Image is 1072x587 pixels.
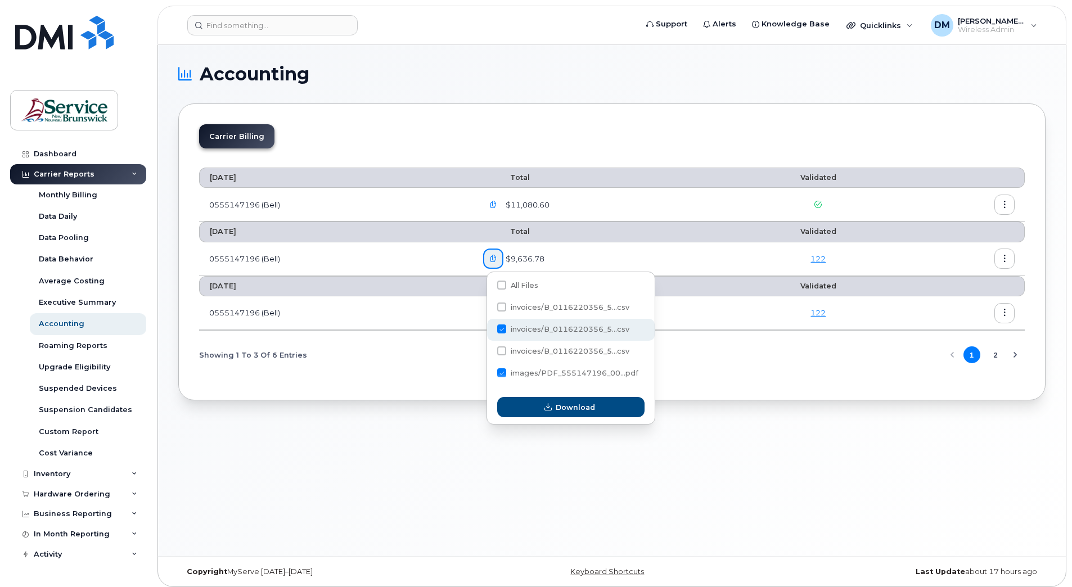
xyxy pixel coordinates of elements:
a: Keyboard Shortcuts [570,567,644,576]
div: MyServe [DATE]–[DATE] [178,567,467,576]
span: images/PDF_555147196_006_0000000000.pdf [497,371,638,379]
div: about 17 hours ago [756,567,1046,576]
button: Page 1 [963,346,980,363]
th: [DATE] [199,276,473,296]
th: Validated [734,168,903,188]
span: invoices/B_0116220356_5...csv [511,347,629,355]
span: invoices/B_0116220356_555147196_20072025_ACC.csv [497,305,629,313]
a: 122 [810,254,826,263]
th: Validated [734,276,903,296]
span: images/PDF_555147196_00...pdf [511,369,638,377]
td: 0555147196 (Bell) [199,188,473,222]
th: [DATE] [199,222,473,242]
td: 0555147196 (Bell) [199,296,473,330]
a: 122 [810,308,826,317]
span: invoices/B_0116220356_555147196_20072025_DTL.csv [497,349,629,357]
span: invoices/B_0116220356_5...csv [511,303,629,311]
span: invoices/B_0116220356_5...csv [511,325,629,333]
span: Download [556,402,595,413]
strong: Last Update [916,567,965,576]
th: [DATE] [199,168,473,188]
strong: Copyright [187,567,227,576]
span: Total [483,227,530,236]
button: Next Page [1007,346,1024,363]
td: 0555147196 (Bell) [199,242,473,276]
span: invoices/B_0116220356_555147196_20072025_MOB.csv [497,327,629,335]
button: Page 2 [987,346,1004,363]
button: Download [497,397,645,417]
span: Accounting [200,66,309,83]
span: Total [483,173,530,182]
span: $9,636.78 [503,254,544,264]
span: Total [483,282,530,290]
span: $11,080.60 [503,200,549,210]
span: Showing 1 To 3 Of 6 Entries [199,346,307,363]
th: Validated [734,222,903,242]
span: All Files [511,281,538,290]
a: PDF_555147196_005_0000000000.pdf [483,303,505,323]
